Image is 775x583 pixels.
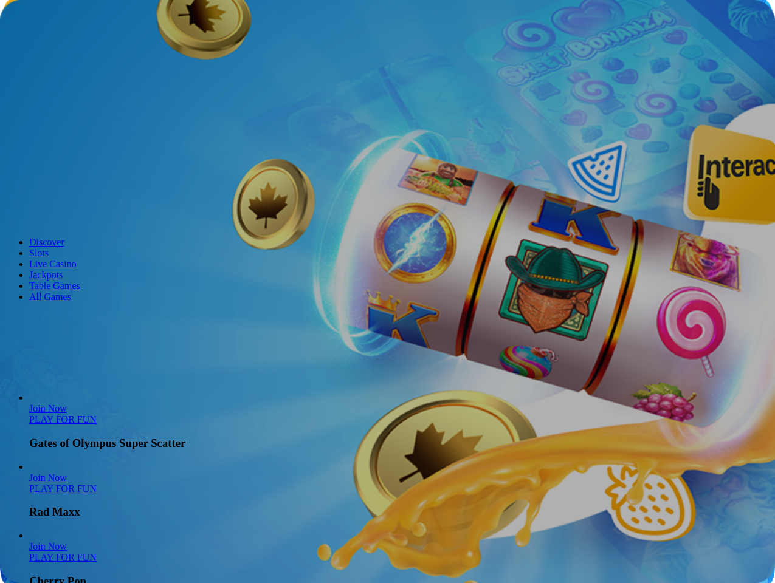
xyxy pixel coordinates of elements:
article: Rad Maxx [29,462,770,519]
header: Lobby [5,216,770,325]
span: Join Now [29,541,67,551]
a: Discover [29,237,64,247]
article: Gates of Olympus Super Scatter [29,392,770,450]
a: Jackpots [29,270,63,280]
a: Rad Maxx [29,472,67,483]
a: Cherry Pop [29,541,67,551]
a: Gates of Olympus Super Scatter [29,414,97,424]
span: Join Now [29,472,67,483]
span: Table Games [29,281,80,291]
a: Slots [29,248,49,258]
span: Join Now [29,403,67,414]
nav: Lobby [5,216,770,302]
a: Rad Maxx [29,483,97,494]
a: Cherry Pop [29,552,97,562]
span: All Games [29,291,71,302]
h3: Rad Maxx [29,505,770,519]
h3: Gates of Olympus Super Scatter [29,437,770,450]
a: Live Casino [29,259,77,269]
a: Gates of Olympus Super Scatter [29,403,67,414]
